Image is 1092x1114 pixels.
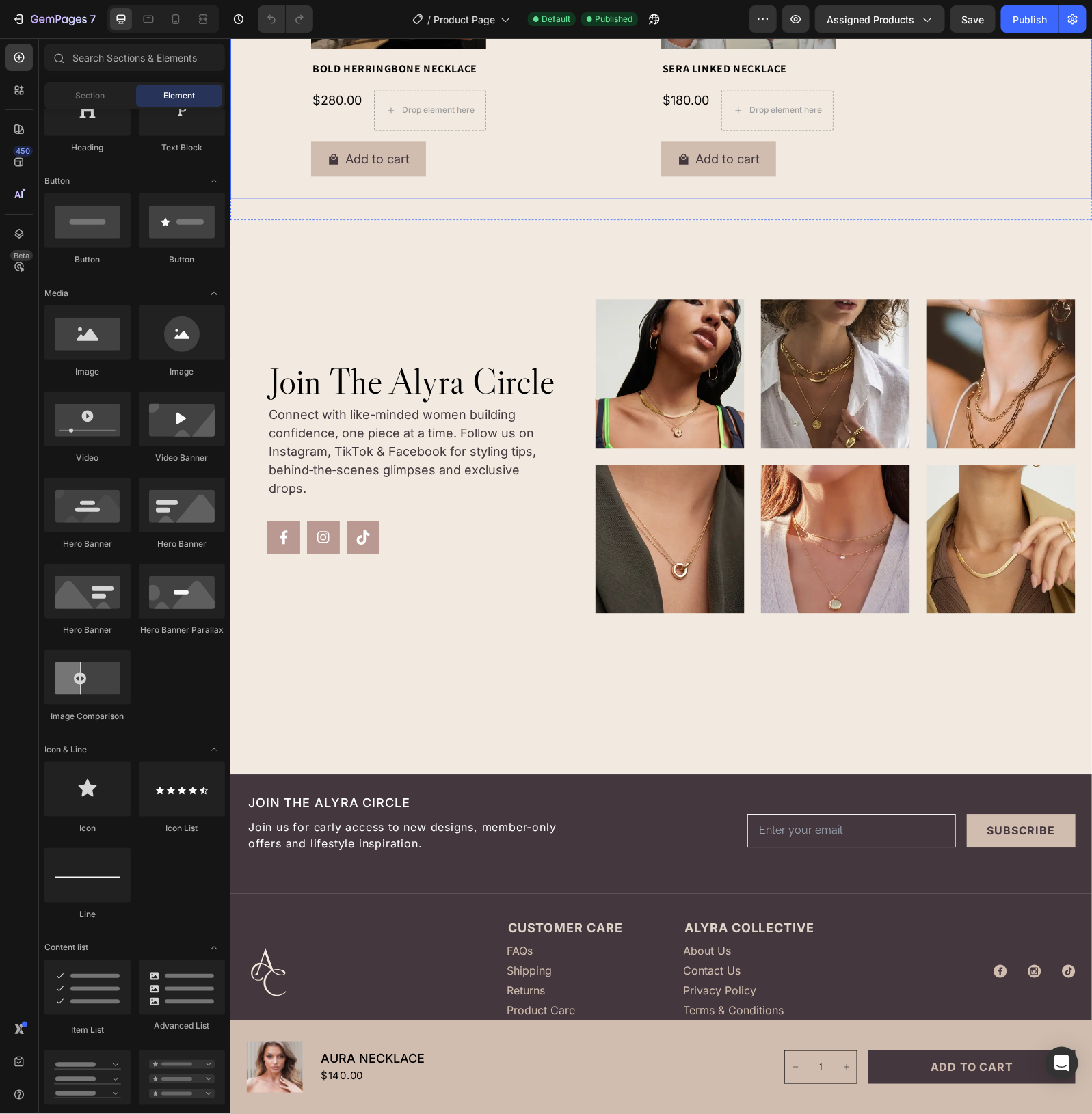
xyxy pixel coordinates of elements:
[258,5,313,33] div: Undo/Redo
[81,51,133,72] div: $280.00
[575,1013,606,1045] input: quantity
[44,44,225,71] input: Search Sections & Elements
[427,12,431,27] span: /
[38,367,327,459] p: Connect with like-minded women building confidence, one piece at a time. Follow us on Instagram, ...
[203,937,225,959] span: Toggle open
[44,141,131,154] div: Heading
[37,321,328,366] h2: join the alyra circle
[606,1013,626,1045] button: increment
[453,964,554,980] a: Terms & Conditions
[10,250,33,261] div: Beta
[172,66,244,77] div: Drop element here
[542,13,570,25] span: Default
[453,904,501,921] a: About Us
[431,21,781,40] h2: Sera Linked Necklace
[736,776,845,809] button: subscribe
[115,111,179,130] div: Add to cart
[44,538,131,550] div: Hero Banner
[700,1022,783,1035] div: add to cart
[531,261,680,409] img: gempages_578391758929396240-3e4fb253-c700-4aa0-a364-cba438e30b38.webp
[44,1024,131,1037] div: Item List
[276,944,315,960] a: Returns
[5,5,102,33] button: 7
[203,739,225,761] span: Toggle open
[276,882,394,897] h3: CUSTOMER CARE
[139,822,225,834] div: Icon List
[81,21,431,40] h2: Bold Herringbone Necklace
[1013,12,1047,27] div: Publish
[696,261,845,409] img: gempages_578391758929396240-4b830d63-851a-482a-b8b5-15ed7769adc9.webp
[465,111,529,130] div: Add to cart
[453,944,527,960] a: Privacy Policy
[76,90,105,102] span: Section
[276,904,302,921] a: FAQs
[696,426,845,575] img: gempages_578391758929396240-12766b23-44ad-4ae3-ae0f-0f7f70af1a9b.webp
[44,942,88,954] span: Content list
[44,744,87,756] span: Icon & Line
[13,146,33,157] div: 450
[638,1012,845,1046] button: add to cart
[950,5,996,33] button: Save
[230,38,1092,1114] iframe: Design area
[757,786,825,799] div: subscribe
[44,452,131,464] div: Video
[44,822,131,834] div: Icon
[1001,5,1058,33] button: Publish
[431,51,480,72] div: $180.00
[139,452,225,464] div: Video Banner
[16,906,57,960] img: gempages_578391758929396240-9e5bf347-21dd-40aa-a376-ed193c56d3fd.svg
[453,882,585,897] h3: ALYRA COLLECTIVE
[139,1020,225,1033] div: Advanced List
[1046,1047,1078,1080] div: Open Intercom Messenger
[163,90,195,102] span: Element
[139,624,225,636] div: Hero Banner Parallax
[81,103,196,138] button: Add to cart
[555,1013,575,1045] button: decrement
[44,710,131,722] div: Image Comparison
[365,261,514,409] img: gempages_578391758929396240-7b573ab8-020f-429c-aacc-af767805504a.webp
[531,426,680,575] img: gempages_578391758929396240-44769d61-d4fc-4718-adfe-3b47c87ca1f4.webp
[203,282,225,304] span: Toggle open
[139,254,225,266] div: Button
[90,11,96,27] p: 7
[431,103,546,138] button: Add to cart
[595,13,632,25] span: Published
[276,924,321,940] a: Shipping
[44,254,131,266] div: Button
[44,175,70,187] span: Button
[827,12,914,27] span: Assigned Products
[815,5,945,33] button: Assigned Products
[365,426,514,575] img: gempages_578391758929396240-f92efca0-8d49-4956-80be-dae14b1b02ff.webp
[44,287,68,299] span: Media
[139,141,225,154] div: Text Block
[44,366,131,378] div: Image
[962,14,985,25] span: Save
[44,624,131,636] div: Hero Banner
[453,924,511,940] a: Contact Us
[139,538,225,550] div: Hero Banner
[16,757,364,772] h3: JOIN THE ALYRA CIRCLE
[434,12,495,27] span: Product Page
[18,780,363,813] p: Join us for early access to new designs, member‑only offers and lifestyle inspiration.
[519,66,591,77] div: Drop element here
[203,170,225,192] span: Toggle open
[276,964,345,980] a: Product Care
[517,776,725,809] input: Enter your email
[139,366,225,378] div: Image
[44,908,131,921] div: Line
